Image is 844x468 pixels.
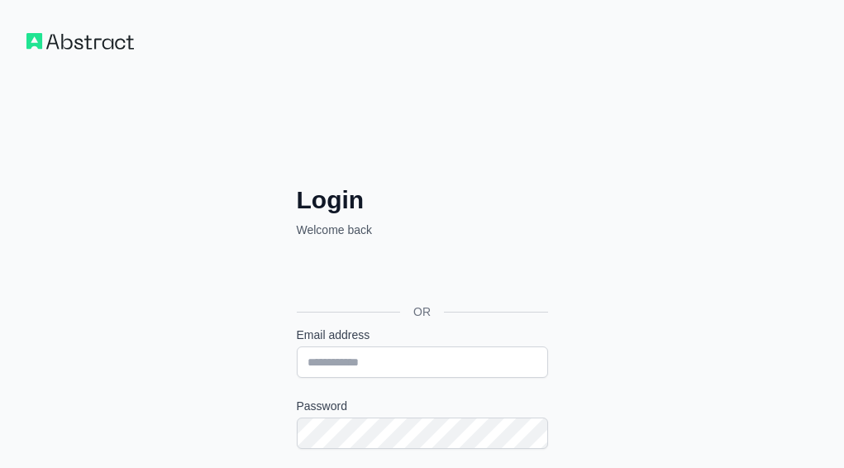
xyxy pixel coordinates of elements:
label: Password [297,398,548,414]
h2: Login [297,185,548,215]
iframe: Sign in with Google Button [288,256,553,293]
span: OR [400,303,444,320]
img: Workflow [26,33,134,50]
p: Welcome back [297,222,548,238]
label: Email address [297,327,548,343]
